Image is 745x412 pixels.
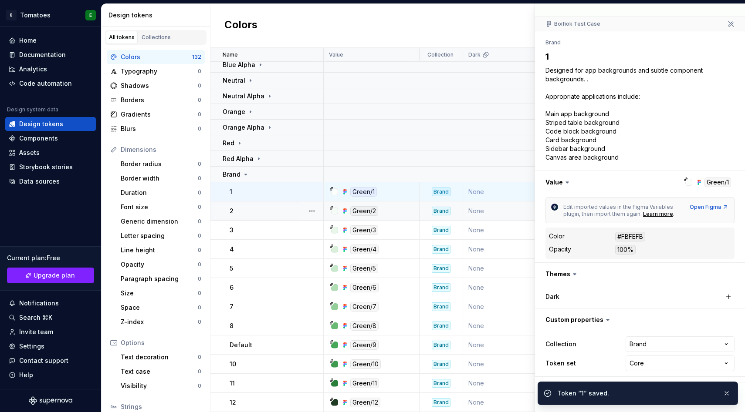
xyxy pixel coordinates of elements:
button: BTomatoesE [2,6,99,24]
div: Border radius [121,160,198,168]
a: Gradients0 [107,107,205,121]
div: #FBFEFB [615,232,645,241]
div: Brand [432,360,450,368]
div: Visibility [121,382,198,390]
div: Documentation [19,50,66,59]
div: Brand [432,302,450,311]
div: Blurs [121,124,198,133]
div: 0 [198,261,201,268]
td: None [463,278,559,297]
a: Components [5,131,96,145]
div: 0 [198,175,201,182]
div: Brand [432,264,450,273]
a: Font size0 [117,200,205,214]
td: None [463,335,559,355]
td: None [463,201,559,221]
p: 5 [230,264,233,273]
div: Opacity [121,260,198,269]
a: Duration0 [117,186,205,200]
h2: Colors [224,18,257,33]
div: Green/3 [350,225,378,235]
div: Paragraph spacing [121,275,198,283]
a: Open Figma [690,204,729,211]
p: 7 [230,302,234,311]
a: Paragraph spacing0 [117,272,205,286]
textarea: Designed for app backgrounds and subtle component backgrounds. . Appropriate applications include... [544,64,733,164]
div: Dimensions [121,145,201,154]
td: None [463,240,559,259]
a: Border radius0 [117,157,205,171]
div: Brand [432,188,450,196]
div: Strings [121,402,201,411]
a: Z-index0 [117,315,205,329]
div: 0 [198,68,201,75]
td: None [463,182,559,201]
a: Assets [5,146,96,160]
div: Design system data [7,106,58,113]
a: Code automation [5,77,96,90]
div: 0 [198,218,201,225]
div: Text decoration [121,353,198,362]
div: Code automation [19,79,72,88]
div: Duration [121,188,198,197]
p: Neutral Alpha [223,92,264,100]
button: Notifications [5,296,96,310]
div: Home [19,36,37,45]
div: Green/8 [350,321,379,331]
div: Green/5 [350,264,378,273]
div: 0 [198,354,201,361]
li: Brand [545,39,561,46]
p: 6 [230,283,234,292]
a: Text decoration0 [117,350,205,364]
button: Help [5,368,96,382]
div: Boifiok Test Case [545,20,600,27]
p: 3 [230,226,234,234]
a: Generic dimension0 [117,214,205,228]
div: Design tokens [108,11,207,20]
a: Blurs0 [107,122,205,136]
a: Text case0 [117,365,205,379]
span: . [673,211,674,217]
div: Gradients [121,110,198,119]
a: Opacity0 [117,258,205,271]
span: Edit imported values in the Figma Variables plugin, then import them again. [563,204,674,217]
a: Storybook stories [5,160,96,174]
span: Upgrade plan [34,271,75,280]
div: 0 [198,125,201,132]
div: Help [19,371,33,379]
div: 0 [198,290,201,297]
div: 0 [198,368,201,375]
div: 0 [198,275,201,282]
div: Settings [19,342,44,351]
p: Name [223,51,238,58]
div: Storybook stories [19,163,73,171]
p: Collection [427,51,454,58]
a: Invite team [5,325,96,339]
p: Dark [468,51,481,58]
div: Font size [121,203,198,211]
div: Colors [121,53,192,61]
div: Tomatoes [20,11,51,20]
p: Red Alpha [223,154,254,163]
div: E [89,12,92,19]
div: Components [19,134,58,143]
div: Green/9 [350,340,379,350]
div: B [6,10,17,20]
div: Line height [121,246,198,255]
div: Data sources [19,177,60,186]
div: Shadows [121,81,198,90]
a: Space0 [117,301,205,315]
p: Orange Alpha [223,123,264,132]
a: Letter spacing0 [117,229,205,243]
div: Notifications [19,299,59,308]
div: Green/6 [350,283,379,292]
label: Collection [545,340,576,348]
div: Options [121,338,201,347]
button: Upgrade plan [7,268,94,283]
div: Typography [121,67,198,76]
button: Search ⌘K [5,311,96,325]
div: 0 [198,111,201,118]
a: Border width0 [117,171,205,185]
p: Blue Alpha [223,60,255,69]
div: Current plan : Free [7,254,94,262]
